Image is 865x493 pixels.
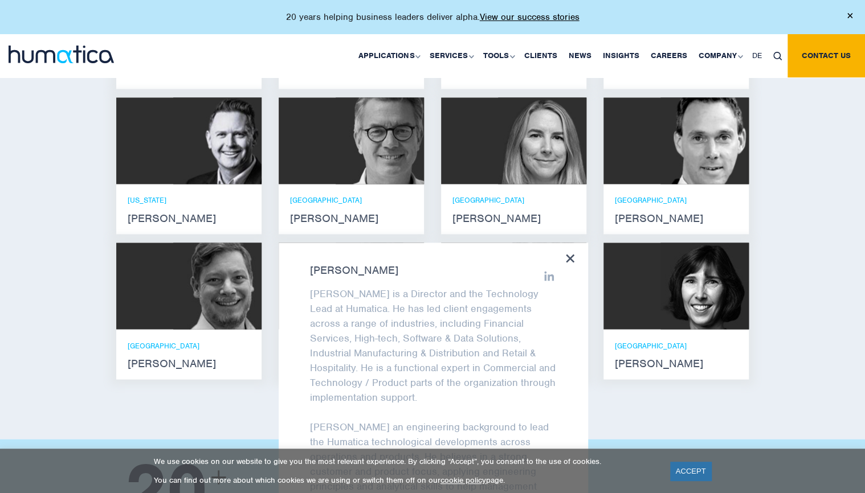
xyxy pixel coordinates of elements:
[498,97,586,184] img: Zoë Fox
[353,34,424,77] a: Applications
[788,34,865,77] a: Contact us
[440,475,486,485] a: cookie policy
[154,475,656,485] p: You can find out more about which cookies we are using or switch them off on our page.
[452,195,575,205] p: [GEOGRAPHIC_DATA]
[128,340,250,350] p: [GEOGRAPHIC_DATA]
[478,34,519,77] a: Tools
[128,213,250,223] strong: [PERSON_NAME]
[336,97,424,184] img: Jan Löning
[660,97,749,184] img: Andreas Knobloch
[173,243,262,329] img: Claudio Limacher
[480,11,580,23] a: View our success stories
[424,34,478,77] a: Services
[773,52,782,60] img: search_icon
[9,46,114,63] img: logo
[154,457,656,466] p: We use cookies on our website to give you the most relevant experience. By clicking “Accept”, you...
[615,340,737,350] p: [GEOGRAPHIC_DATA]
[660,243,749,329] img: Karen Wright
[128,195,250,205] p: [US_STATE]
[310,265,557,274] strong: [PERSON_NAME]
[670,462,712,480] a: ACCEPT
[290,213,413,223] strong: [PERSON_NAME]
[452,213,575,223] strong: [PERSON_NAME]
[615,195,737,205] p: [GEOGRAPHIC_DATA]
[128,359,250,368] strong: [PERSON_NAME]
[173,97,262,184] img: Russell Raath
[615,359,737,368] strong: [PERSON_NAME]
[519,34,563,77] a: Clients
[290,195,413,205] p: [GEOGRAPHIC_DATA]
[563,34,597,77] a: News
[693,34,746,77] a: Company
[286,11,580,23] p: 20 years helping business leaders deliver alpha.
[615,213,737,223] strong: [PERSON_NAME]
[752,51,762,60] span: DE
[310,286,557,404] p: [PERSON_NAME] is a Director and the Technology Lead at Humatica. He has led client engagements ac...
[597,34,645,77] a: Insights
[645,34,693,77] a: Careers
[746,34,768,77] a: DE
